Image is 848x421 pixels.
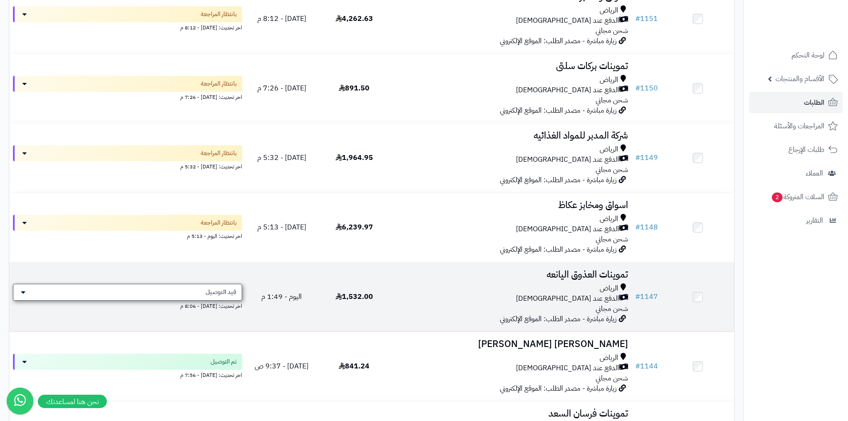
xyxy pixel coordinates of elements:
[749,163,843,184] a: العملاء
[635,13,640,24] span: #
[339,83,369,94] span: 891.50
[201,79,237,88] span: بانتظار المراجعة
[596,234,628,245] span: شحن مجاني
[516,294,619,304] span: الدفع عند [DEMOGRAPHIC_DATA]
[13,370,242,379] div: اخر تحديث: [DATE] - 7:56 م
[787,25,840,44] img: logo-2.png
[600,75,618,85] span: الرياض
[635,152,658,163] a: #1149
[596,303,628,314] span: شحن مجاني
[635,291,640,302] span: #
[257,83,306,94] span: [DATE] - 7:26 م
[600,214,618,224] span: الرياض
[600,5,618,16] span: الرياض
[201,218,237,227] span: بانتظار المراجعة
[500,36,617,46] span: زيارة مباشرة - مصدر الطلب: الموقع الإلكتروني
[774,120,824,132] span: المراجعات والأسئلة
[788,143,824,156] span: طلبات الإرجاع
[806,214,823,227] span: التقارير
[775,73,824,85] span: الأقسام والمنتجات
[13,301,242,310] div: اخر تحديث: [DATE] - 8:06 م
[257,152,306,163] span: [DATE] - 5:32 م
[516,16,619,26] span: الدفع عند [DEMOGRAPHIC_DATA]
[635,152,640,163] span: #
[596,164,628,175] span: شحن مجاني
[600,144,618,155] span: الرياض
[516,155,619,165] span: الدفع عند [DEMOGRAPHIC_DATA]
[635,83,640,94] span: #
[772,192,783,202] span: 2
[516,363,619,373] span: الدفع عند [DEMOGRAPHIC_DATA]
[339,361,369,372] span: 841.24
[635,361,658,372] a: #1144
[635,361,640,372] span: #
[600,283,618,294] span: الرياض
[13,92,242,101] div: اخر تحديث: [DATE] - 7:26 م
[394,61,628,71] h3: تموينات بركات سلتى
[255,361,308,372] span: [DATE] - 9:37 ص
[206,288,236,297] span: قيد التوصيل
[13,161,242,171] div: اخر تحديث: [DATE] - 5:32 م
[201,10,237,19] span: بانتظار المراجعة
[635,222,640,233] span: #
[13,22,242,32] div: اخر تحديث: [DATE] - 8:12 م
[257,13,306,24] span: [DATE] - 8:12 م
[516,224,619,234] span: الدفع عند [DEMOGRAPHIC_DATA]
[394,270,628,280] h3: تموينات العذوق اليانعه
[749,45,843,66] a: لوحة التحكم
[635,291,658,302] a: #1147
[500,244,617,255] span: زيارة مباشرة - مصدر الطلب: الموقع الإلكتروني
[749,186,843,208] a: السلات المتروكة2
[749,210,843,231] a: التقارير
[394,200,628,210] h3: اسواق ومخابز عكاظ
[336,291,373,302] span: 1,532.00
[635,13,658,24] a: #1151
[336,13,373,24] span: 4,262.63
[635,222,658,233] a: #1148
[749,92,843,113] a: الطلبات
[394,409,628,419] h3: تموينات فرسان السعد
[749,115,843,137] a: المراجعات والأسئلة
[336,222,373,233] span: 6,239.97
[600,353,618,363] span: الرياض
[635,83,658,94] a: #1150
[261,291,302,302] span: اليوم - 1:49 م
[804,96,824,109] span: الطلبات
[500,383,617,394] span: زيارة مباشرة - مصدر الطلب: الموقع الإلكتروني
[336,152,373,163] span: 1,964.95
[394,131,628,141] h3: شركة المدبر للمواد الغذائيه
[596,95,628,106] span: شحن مجاني
[201,149,237,158] span: بانتظار المراجعة
[771,191,824,203] span: السلات المتروكة
[596,25,628,36] span: شحن مجاني
[806,167,823,180] span: العملاء
[500,175,617,185] span: زيارة مباشرة - مصدر الطلب: الموقع الإلكتروني
[13,231,242,240] div: اخر تحديث: اليوم - 5:13 م
[749,139,843,160] a: طلبات الإرجاع
[791,49,824,61] span: لوحة التحكم
[500,105,617,116] span: زيارة مباشرة - مصدر الطلب: الموقع الإلكتروني
[257,222,306,233] span: [DATE] - 5:13 م
[516,85,619,95] span: الدفع عند [DEMOGRAPHIC_DATA]
[394,339,628,349] h3: [PERSON_NAME] [PERSON_NAME]
[596,373,628,384] span: شحن مجاني
[211,357,237,366] span: تم التوصيل
[500,314,617,324] span: زيارة مباشرة - مصدر الطلب: الموقع الإلكتروني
